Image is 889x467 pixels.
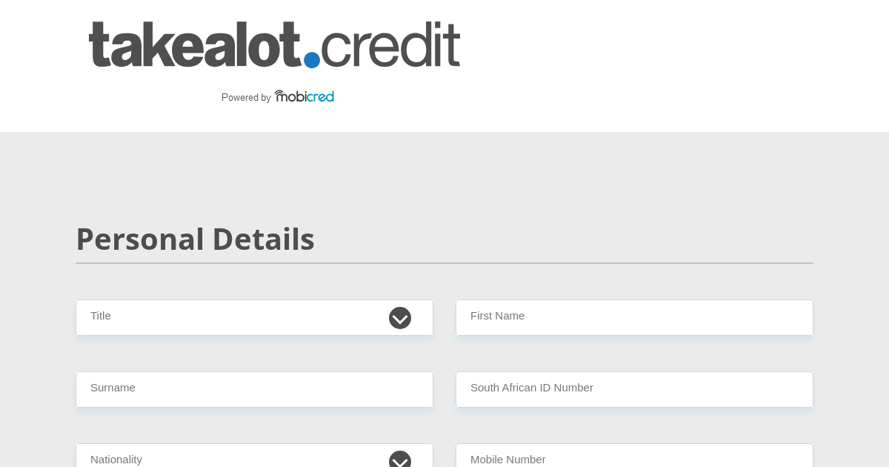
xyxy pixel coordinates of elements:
h2: Personal Details [76,221,813,256]
input: First Name [456,299,813,336]
input: Surname [76,371,433,408]
img: takealot_credit logo [89,21,460,110]
input: ID Number [456,371,813,408]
